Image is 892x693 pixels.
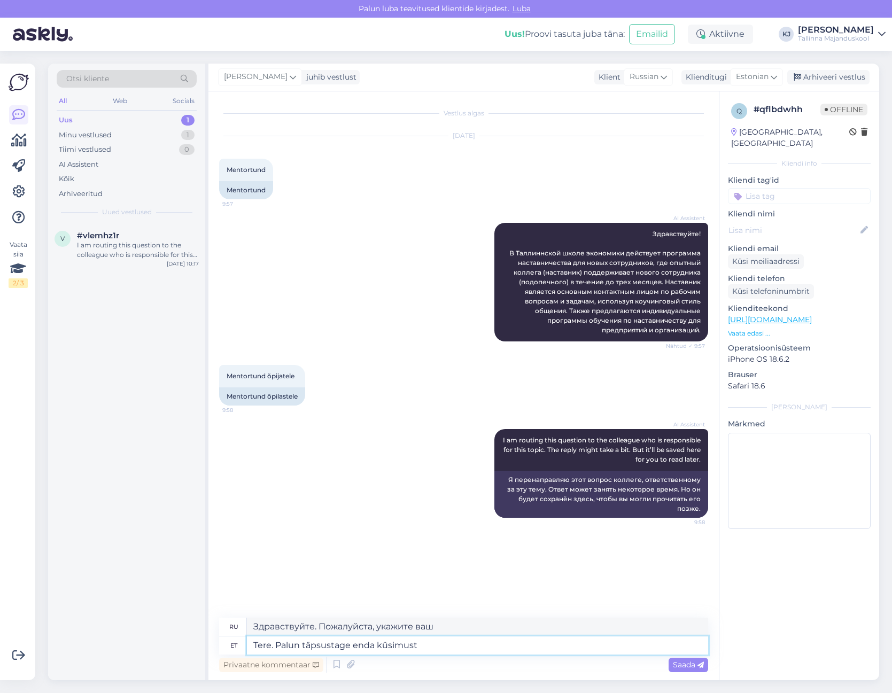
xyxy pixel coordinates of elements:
[787,70,870,84] div: Arhiveeri vestlus
[728,315,812,324] a: [URL][DOMAIN_NAME]
[219,131,708,141] div: [DATE]
[736,107,742,115] span: q
[798,26,874,34] div: [PERSON_NAME]
[681,72,727,83] div: Klienditugi
[57,94,69,108] div: All
[505,29,525,39] b: Uus!
[728,354,871,365] p: iPhone OS 18.6.2
[219,387,305,406] div: Mentortund õpilastele
[736,71,769,83] span: Estonian
[227,166,266,174] span: Mentortund
[779,27,794,42] div: KJ
[728,243,871,254] p: Kliendi email
[754,103,820,116] div: # qflbdwhh
[102,207,152,217] span: Uued vestlused
[77,240,199,260] div: I am routing this question to the colleague who is responsible for this topic. The reply might ta...
[494,471,708,518] div: Я перенаправляю этот вопрос коллеге, ответственному за эту тему. Ответ может занять некоторое вре...
[59,159,98,170] div: AI Assistent
[728,284,814,299] div: Küsi telefoninumbrit
[594,72,620,83] div: Klient
[728,402,871,412] div: [PERSON_NAME]
[59,189,103,199] div: Arhiveeritud
[59,130,112,141] div: Minu vestlused
[167,260,199,268] div: [DATE] 10:17
[728,188,871,204] input: Lisa tag
[728,159,871,168] div: Kliendi info
[665,342,705,350] span: Nähtud ✓ 9:57
[665,214,705,222] span: AI Assistent
[222,200,262,208] span: 9:57
[247,618,708,636] textarea: Здравствуйте. Пожалуйста, укажите ваш
[503,436,702,463] span: I am routing this question to the colleague who is responsible for this topic. The reply might ta...
[728,329,871,338] p: Vaata edasi ...
[728,369,871,380] p: Brauser
[505,28,625,41] div: Proovi tasuta juba täna:
[230,636,237,655] div: et
[59,174,74,184] div: Kõik
[60,235,65,243] span: v
[728,342,871,354] p: Operatsioonisüsteem
[219,108,708,118] div: Vestlus algas
[229,618,238,636] div: ru
[181,130,195,141] div: 1
[509,4,534,13] span: Luba
[219,181,273,199] div: Mentortund
[728,208,871,220] p: Kliendi nimi
[222,406,262,414] span: 9:58
[630,71,658,83] span: Russian
[728,303,871,314] p: Klienditeekond
[227,372,294,380] span: Mentortund õpijatele
[731,127,849,149] div: [GEOGRAPHIC_DATA], [GEOGRAPHIC_DATA]
[728,175,871,186] p: Kliendi tag'id
[629,24,675,44] button: Emailid
[181,115,195,126] div: 1
[224,71,288,83] span: [PERSON_NAME]
[798,26,886,43] a: [PERSON_NAME]Tallinna Majanduskool
[170,94,197,108] div: Socials
[9,240,28,288] div: Vaata siia
[111,94,129,108] div: Web
[728,254,804,269] div: Küsi meiliaadressi
[302,72,356,83] div: juhib vestlust
[728,380,871,392] p: Safari 18.6
[665,421,705,429] span: AI Assistent
[665,518,705,526] span: 9:58
[66,73,109,84] span: Otsi kliente
[798,34,874,43] div: Tallinna Majanduskool
[179,144,195,155] div: 0
[728,224,858,236] input: Lisa nimi
[247,636,708,655] textarea: Tere. Palun täpsustage enda küsimus
[219,658,323,672] div: Privaatne kommentaar
[9,278,28,288] div: 2 / 3
[673,660,704,669] span: Saada
[77,231,119,240] span: #vlemhz1r
[728,273,871,284] p: Kliendi telefon
[59,144,111,155] div: Tiimi vestlused
[509,230,702,334] span: Здравствуйте! В Таллиннской школе экономики действует программа наставничества для новых сотрудни...
[728,418,871,430] p: Märkmed
[688,25,753,44] div: Aktiivne
[59,115,73,126] div: Uus
[820,104,867,115] span: Offline
[9,72,29,92] img: Askly Logo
